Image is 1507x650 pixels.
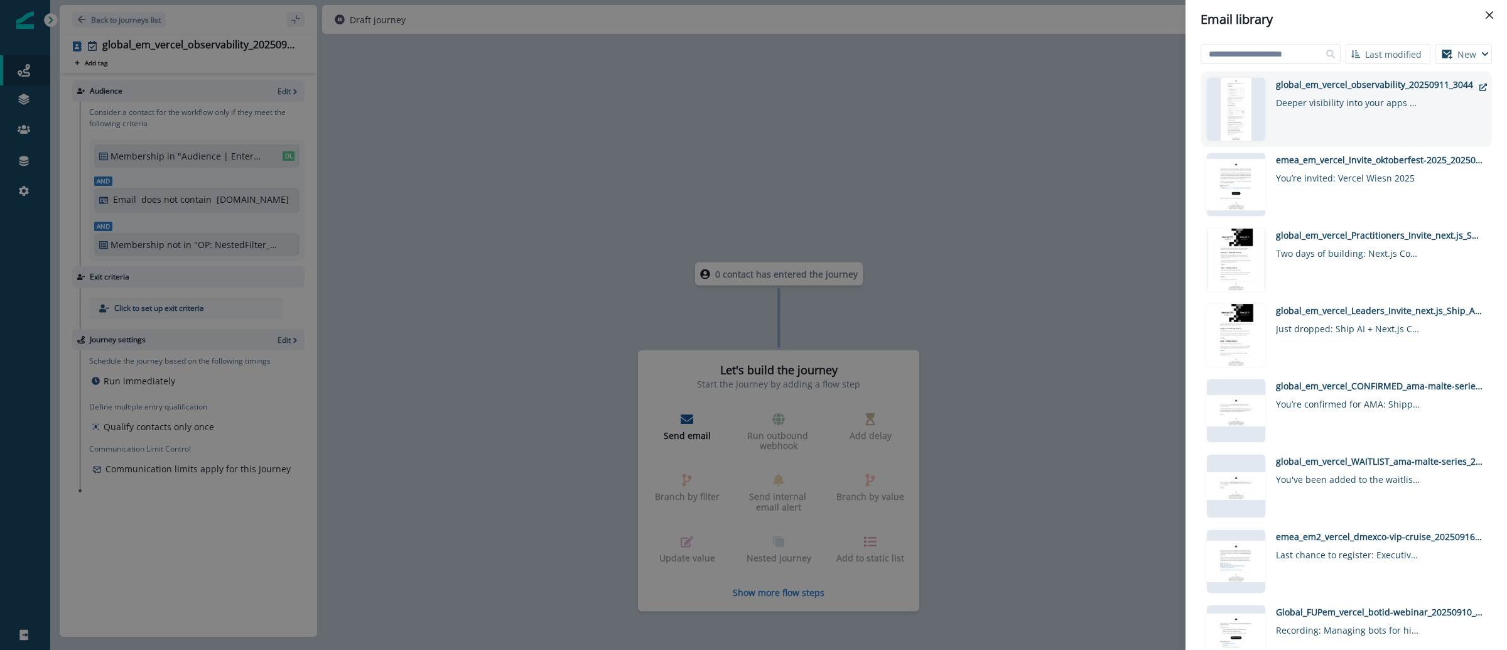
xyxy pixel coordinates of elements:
[1276,78,1473,91] div: global_em_vercel_observability_20250911_3044
[1276,242,1420,260] div: Two days of building: Next.js Conf + Ship AI
[1276,166,1420,185] div: You’re invited: Vercel Wiesn 2025
[1276,619,1420,637] div: Recording: Managing bots for high-value pages
[1479,5,1499,25] button: Close
[1276,379,1483,393] div: global_em_vercel_CONFIRMED_ama-malte-series_20250919_3068
[1276,455,1483,468] div: global_em_vercel_WAITLIST_ama-malte-series_20250919_3068
[1276,605,1483,619] div: Global_FUPem_vercel_botid-webinar_20250910_3062
[1276,229,1483,242] div: global_em_vercel_Practitioners_Invite_next.js_Ship_AI-conf-invite-1_20251022_3050
[1276,153,1483,166] div: emea_em_vercel_Invite_oktoberfest-2025_20250930_3092
[1276,530,1483,543] div: emea_em2_vercel_dmexco-vip-cruise_20250916_3069
[1473,78,1493,97] button: external-link
[1276,468,1420,486] div: You've been added to the waitlist for AMA: Shipping AI
[1276,91,1420,109] div: Deeper visibility into your apps with Observability
[1276,543,1420,561] div: Last chance to register: Executive River Cruise with Vercel, AWS, & Contentful
[1435,44,1492,64] button: New
[1276,393,1420,411] div: You’re confirmed for AMA: Shipping AI with [PERSON_NAME]’s CTO
[1201,10,1492,29] div: Email library
[1276,317,1420,335] div: Just dropped: Ship AI + Next.js Conf
[1276,304,1483,317] div: global_em_vercel_Leaders_Invite_next.js_Ship_AI-conf-invite-1_20251022_3071
[1346,44,1430,64] button: Last modified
